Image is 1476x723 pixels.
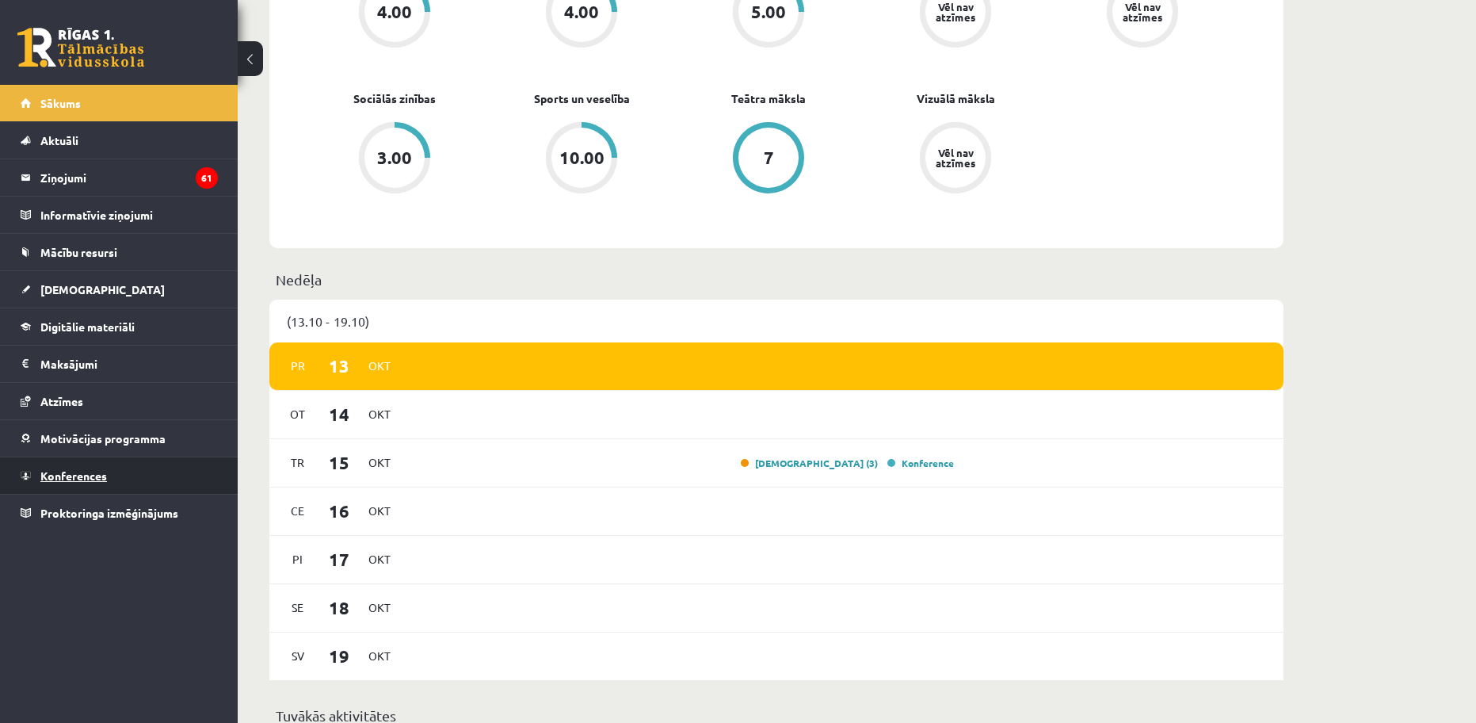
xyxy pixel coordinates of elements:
[315,353,364,379] span: 13
[21,495,218,531] a: Proktoringa izmēģinājums
[40,346,218,382] legend: Maksājumi
[675,122,862,197] a: 7
[40,319,135,334] span: Digitālie materiāli
[534,90,630,107] a: Sports un veselība
[377,149,412,166] div: 3.00
[40,469,107,483] span: Konferences
[363,402,396,427] span: Okt
[21,85,218,121] a: Sākums
[315,498,364,524] span: 16
[40,431,166,446] span: Motivācijas programma
[21,271,218,308] a: [DEMOGRAPHIC_DATA]
[21,197,218,233] a: Informatīvie ziņojumi
[353,90,436,107] a: Sociālās zinības
[196,167,218,189] i: 61
[281,547,315,572] span: Pi
[933,2,978,22] div: Vēl nav atzīmes
[21,383,218,419] a: Atzīmes
[751,3,786,21] div: 5.00
[315,401,364,427] span: 14
[1120,2,1165,22] div: Vēl nav atzīmes
[40,133,78,147] span: Aktuāli
[276,269,1277,290] p: Nedēļa
[315,643,364,669] span: 19
[363,450,396,475] span: Okt
[40,245,117,259] span: Mācību resursi
[933,147,978,168] div: Vēl nav atzīmes
[887,457,954,469] a: Konference
[281,450,315,475] span: Tr
[21,159,218,196] a: Ziņojumi61
[281,499,315,523] span: Ce
[21,457,218,494] a: Konferences
[377,3,412,21] div: 4.00
[862,122,1049,197] a: Vēl nav atzīmes
[731,90,806,107] a: Teātra māksla
[315,449,364,476] span: 15
[17,28,144,67] a: Rīgas 1. Tālmācības vidusskola
[281,354,315,378] span: Pr
[40,159,218,196] legend: Ziņojumi
[741,457,878,469] a: [DEMOGRAPHIC_DATA] (3)
[315,595,364,621] span: 18
[301,122,488,197] a: 3.00
[363,595,396,620] span: Okt
[281,644,315,668] span: Sv
[281,402,315,427] span: Ot
[315,546,364,572] span: 17
[21,346,218,382] a: Maksājumi
[564,3,599,21] div: 4.00
[21,420,218,457] a: Motivācijas programma
[559,149,605,166] div: 10.00
[40,282,165,296] span: [DEMOGRAPHIC_DATA]
[40,197,218,233] legend: Informatīvie ziņojumi
[917,90,995,107] a: Vizuālā māksla
[363,547,396,572] span: Okt
[363,499,396,523] span: Okt
[40,96,81,110] span: Sākums
[764,149,774,166] div: 7
[40,506,178,520] span: Proktoringa izmēģinājums
[21,234,218,270] a: Mācību resursi
[281,595,315,620] span: Se
[269,300,1283,342] div: (13.10 - 19.10)
[363,354,396,378] span: Okt
[21,122,218,159] a: Aktuāli
[21,308,218,345] a: Digitālie materiāli
[488,122,675,197] a: 10.00
[40,394,83,408] span: Atzīmes
[363,644,396,668] span: Okt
